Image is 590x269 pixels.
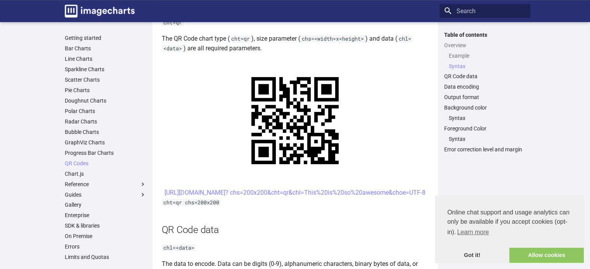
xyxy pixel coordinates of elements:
[444,104,526,111] a: Background color
[444,94,526,101] a: Output format
[65,87,146,94] a: Pie Charts
[65,191,146,198] label: Guides
[234,60,356,182] img: chart
[65,222,146,229] a: SDK & libraries
[162,19,183,26] code: cht=qr
[162,34,429,53] p: The QR Code chart type ( ), size parameter ( ) and data ( ) are all required parameters.
[444,83,526,90] a: Data encoding
[444,73,526,80] a: QR Code data
[65,76,146,83] a: Scatter Charts
[509,248,584,263] a: allow cookies
[444,146,526,153] a: Error correction level and margin
[439,4,530,18] input: Search
[65,108,146,115] a: Polar Charts
[65,181,146,188] label: Reference
[439,31,530,153] nav: Table of contents
[435,248,509,263] a: dismiss cookie message
[300,35,365,42] code: chs=<width>x<height>
[435,195,584,263] div: cookieconsent
[65,233,146,240] a: On Premise
[65,201,146,208] a: Gallery
[65,160,146,167] a: QR Codes
[447,208,571,238] span: Online chat support and usage analytics can only be available if you accept cookies (opt-in).
[65,97,146,104] a: Doughnut Charts
[65,149,146,156] a: Progress Bar Charts
[162,199,221,206] code: cht=qr chs=200x200
[162,223,429,236] h2: QR Code data
[65,243,146,250] a: Errors
[439,31,530,38] label: Table of contents
[65,34,146,41] a: Getting started
[449,52,526,59] a: Example
[449,115,526,122] a: Syntax
[65,254,146,260] a: Limits and Quotas
[65,129,146,135] a: Bubble Charts
[162,244,196,251] code: chl=<data>
[164,189,426,196] a: [URL][DOMAIN_NAME]? chs=200x200&cht=qr&chl=This%20is%20so%20awesome&choe=UTF-8
[449,63,526,70] a: Syntax
[456,226,490,238] a: learn more about cookies
[444,125,526,132] a: Foreground Color
[65,45,146,52] a: Bar Charts
[65,170,146,177] a: Chart.js
[444,42,526,49] a: Overview
[65,5,135,17] img: logo
[65,212,146,219] a: Enterprise
[65,55,146,62] a: Line Charts
[449,135,526,142] a: Syntax
[444,135,526,142] nav: Foreground Color
[65,139,146,146] a: GraphViz Charts
[65,118,146,125] a: Radar Charts
[62,2,138,21] a: Image-Charts documentation
[444,52,526,70] nav: Overview
[65,66,146,73] a: Sparkline Charts
[230,35,251,42] code: cht=qr
[444,115,526,122] nav: Background color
